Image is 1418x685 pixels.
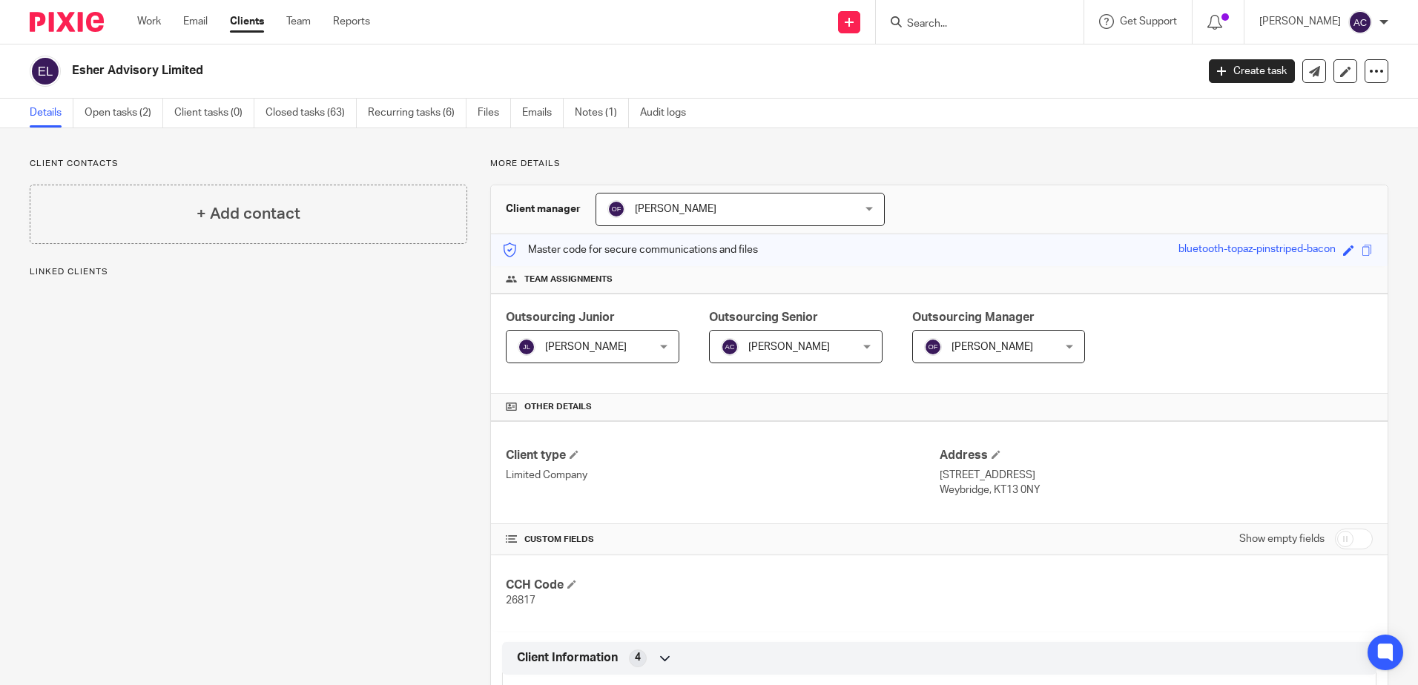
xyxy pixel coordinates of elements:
[506,311,615,323] span: Outsourcing Junior
[30,12,104,32] img: Pixie
[506,202,581,216] h3: Client manager
[709,311,818,323] span: Outsourcing Senior
[952,342,1033,352] span: [PERSON_NAME]
[912,311,1035,323] span: Outsourcing Manager
[640,99,697,128] a: Audit logs
[748,342,830,352] span: [PERSON_NAME]
[1239,532,1325,546] label: Show empty fields
[506,534,939,546] h4: CUSTOM FIELDS
[518,338,535,356] img: svg%3E
[940,468,1373,483] p: [STREET_ADDRESS]
[545,342,627,352] span: [PERSON_NAME]
[30,99,73,128] a: Details
[490,158,1388,170] p: More details
[506,468,939,483] p: Limited Company
[197,202,300,225] h4: + Add contact
[607,200,625,218] img: svg%3E
[575,99,629,128] a: Notes (1)
[183,14,208,29] a: Email
[174,99,254,128] a: Client tasks (0)
[1259,14,1341,29] p: [PERSON_NAME]
[502,242,758,257] p: Master code for secure communications and files
[506,448,939,463] h4: Client type
[524,274,613,285] span: Team assignments
[940,483,1373,497] p: Weybridge, KT13 0NY
[30,56,61,87] img: svg%3E
[85,99,163,128] a: Open tasks (2)
[137,14,161,29] a: Work
[522,99,564,128] a: Emails
[721,338,739,356] img: svg%3E
[478,99,511,128] a: Files
[333,14,370,29] a: Reports
[72,63,963,79] h2: Esher Advisory Limited
[940,448,1373,463] h4: Address
[30,266,467,278] p: Linked clients
[506,578,939,593] h4: CCH Code
[635,204,716,214] span: [PERSON_NAME]
[924,338,942,356] img: svg%3E
[230,14,264,29] a: Clients
[286,14,311,29] a: Team
[517,650,618,666] span: Client Information
[368,99,466,128] a: Recurring tasks (6)
[30,158,467,170] p: Client contacts
[906,18,1039,31] input: Search
[266,99,357,128] a: Closed tasks (63)
[635,650,641,665] span: 4
[506,595,535,606] span: 26817
[1178,242,1336,259] div: bluetooth-topaz-pinstriped-bacon
[1348,10,1372,34] img: svg%3E
[1209,59,1295,83] a: Create task
[1120,16,1177,27] span: Get Support
[524,401,592,413] span: Other details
